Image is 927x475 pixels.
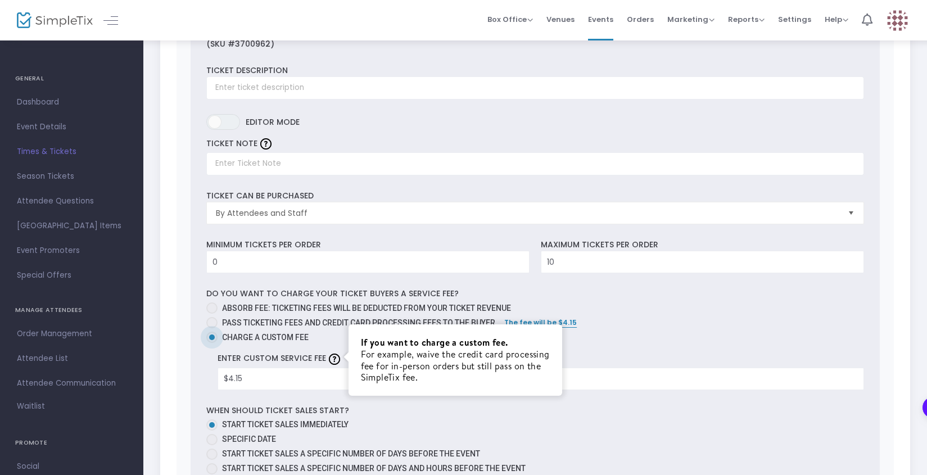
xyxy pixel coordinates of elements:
[728,14,765,25] span: Reports
[206,38,274,50] label: (SKU #3700962)
[206,288,459,300] label: Do you want to charge your ticket buyers a service fee?
[17,169,126,184] span: Season Tickets
[17,219,126,233] span: [GEOGRAPHIC_DATA] Items
[206,138,257,150] label: TICKET NOTE
[222,464,526,473] span: Start ticket sales a specific number of days and hours before the event
[246,114,300,130] span: Editor mode
[627,5,654,34] span: Orders
[17,144,126,159] span: Times & Tickets
[361,337,550,383] div: For example, waive the credit card processing fee for in-person orders but still pass on the Simp...
[206,239,321,251] label: Minimum tickets per order
[15,67,128,90] h4: GENERAL
[218,350,343,367] label: Enter custom service fee
[361,336,508,349] strong: If you want to charge a custom fee.
[667,14,715,25] span: Marketing
[487,14,533,25] span: Box Office
[843,202,859,224] button: Select
[206,65,288,76] label: Ticket Description
[778,5,811,34] span: Settings
[546,5,575,34] span: Venues
[17,120,126,134] span: Event Details
[329,354,340,365] img: question-mark
[17,268,126,283] span: Special Offers
[222,304,511,313] span: Absorb fee: Ticketing fees will be deducted from your ticket revenue
[15,432,128,454] h4: PROMOTE
[17,95,126,110] span: Dashboard
[218,317,495,329] span: Pass ticketing fees and credit card processing fees to the buyer
[17,459,126,474] span: Social
[17,351,126,366] span: Attendee List
[222,420,349,429] span: Start ticket sales immediately
[222,449,480,458] span: Start ticket sales a specific number of days before the event
[222,435,276,444] span: Specific Date
[206,405,349,417] label: When should ticket sales start?
[17,327,126,341] span: Order Management
[504,318,577,327] span: The fee will be $4.15
[15,299,128,322] h4: MANAGE ATTENDEES
[17,243,126,258] span: Event Promoters
[206,76,864,99] input: Enter ticket description
[17,401,45,412] span: Waitlist
[588,5,613,34] span: Events
[260,138,272,150] img: question-mark
[218,332,309,343] span: Charge a custom fee
[17,376,126,391] span: Attendee Communication
[216,207,839,219] span: By Attendees and Staff
[206,190,314,202] label: Ticket can be purchased
[825,14,848,25] span: Help
[17,194,126,209] span: Attendee Questions
[541,239,658,251] label: Maximum tickets per order
[206,152,864,175] input: Enter Ticket Note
